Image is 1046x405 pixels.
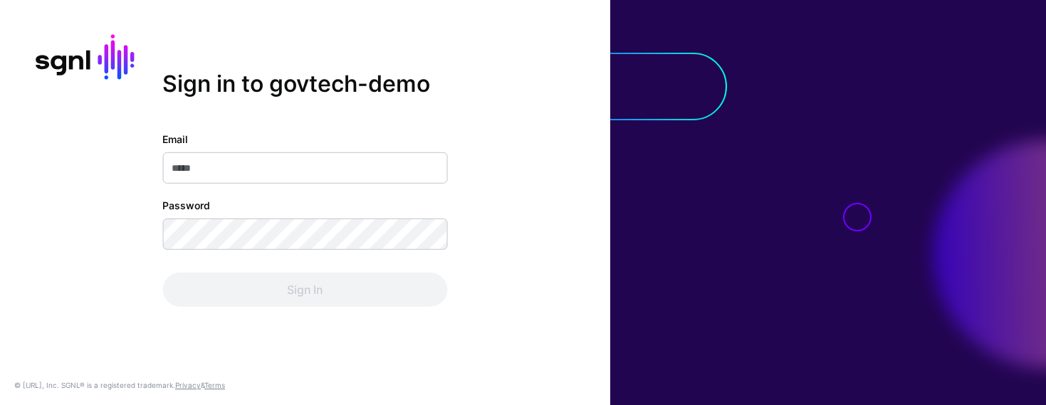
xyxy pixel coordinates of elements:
[162,70,447,97] h2: Sign in to govtech-demo
[175,381,201,389] a: Privacy
[204,381,225,389] a: Terms
[162,198,210,213] label: Password
[162,132,188,147] label: Email
[14,379,225,391] div: © [URL], Inc. SGNL® is a registered trademark. &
